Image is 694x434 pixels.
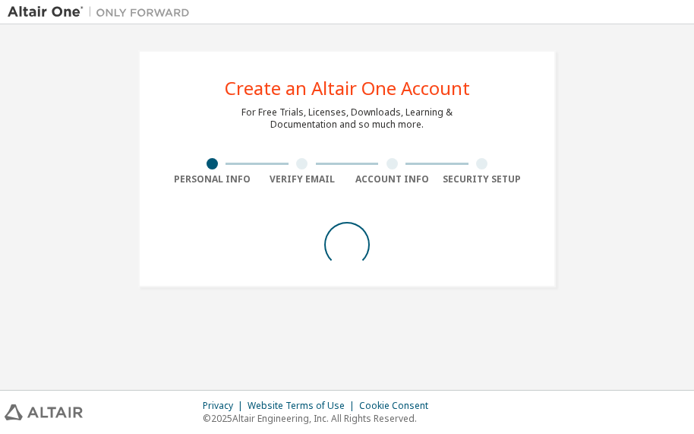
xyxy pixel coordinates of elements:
[241,106,453,131] div: For Free Trials, Licenses, Downloads, Learning & Documentation and so much more.
[167,173,257,185] div: Personal Info
[359,400,437,412] div: Cookie Consent
[437,173,528,185] div: Security Setup
[248,400,359,412] div: Website Terms of Use
[257,173,348,185] div: Verify Email
[203,412,437,425] p: © 2025 Altair Engineering, Inc. All Rights Reserved.
[347,173,437,185] div: Account Info
[5,404,83,420] img: altair_logo.svg
[8,5,197,20] img: Altair One
[203,400,248,412] div: Privacy
[225,79,470,97] div: Create an Altair One Account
